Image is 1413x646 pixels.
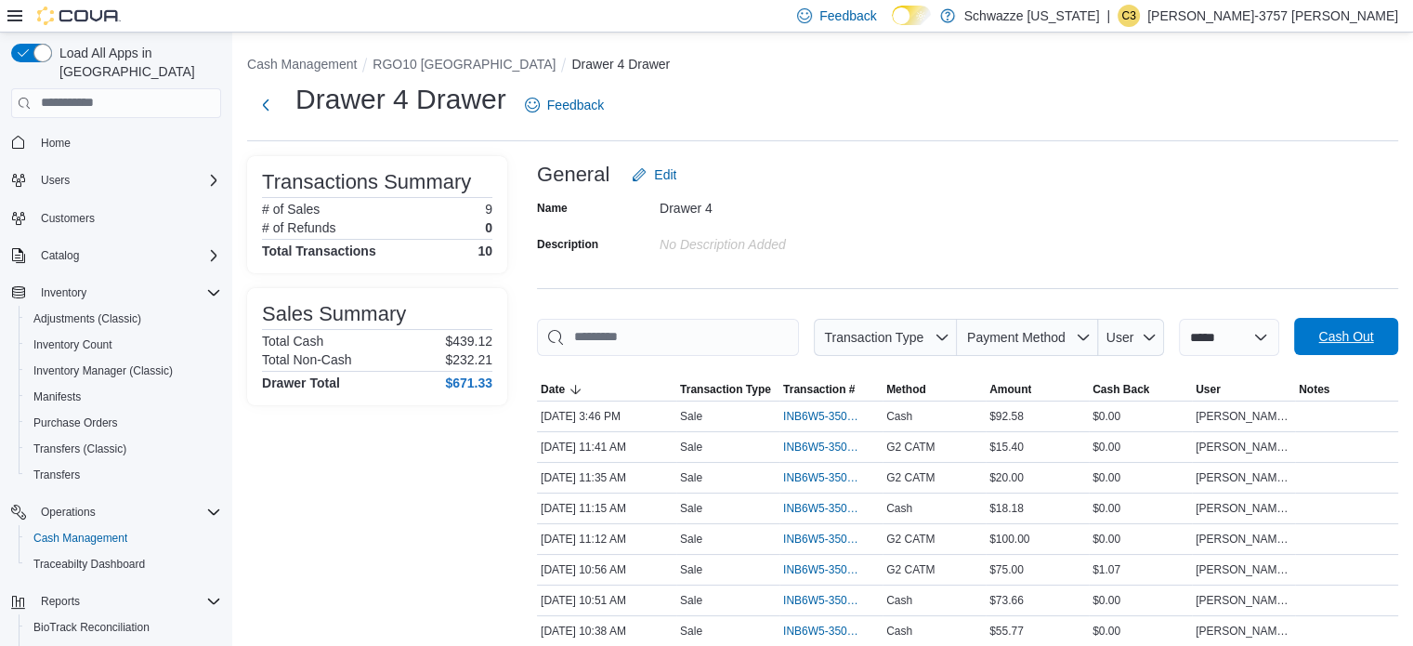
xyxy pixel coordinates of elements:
span: Amount [989,382,1031,397]
span: Manifests [33,389,81,404]
span: Transfers (Classic) [33,442,126,456]
span: Adjustments (Classic) [33,311,141,326]
span: Inventory Manager (Classic) [26,360,221,382]
span: INB6W5-3508355 [783,501,860,516]
span: Notes [1299,382,1329,397]
h3: Sales Summary [262,303,406,325]
button: Transfers [19,462,229,488]
h4: Drawer Total [262,376,340,390]
p: $232.21 [445,352,492,367]
a: Cash Management [26,527,135,549]
h6: # of Sales [262,202,320,217]
span: Cash Back [1092,382,1149,397]
span: Manifests [26,386,221,408]
div: Drawer 4 [660,193,909,216]
h4: 10 [478,244,492,258]
button: Amount [986,378,1089,401]
span: INB6W5-3509544 [783,409,860,424]
span: $92.58 [989,409,1024,424]
span: Purchase Orders [26,412,221,434]
button: INB6W5-3508343 [783,528,879,550]
button: Customers [4,204,229,231]
span: $55.77 [989,624,1024,639]
span: Cash [886,624,912,639]
p: Sale [680,532,702,547]
span: INB6W5-3508285 [783,562,860,577]
button: Transaction Type [814,319,957,356]
p: Sale [680,470,702,485]
button: Operations [33,501,103,523]
span: Cash Out [1318,327,1373,346]
label: Name [537,201,568,216]
span: C3 [1121,5,1135,27]
span: G2 CATM [886,470,935,485]
span: G2 CATM [886,532,935,547]
span: Transaction # [783,382,855,397]
button: Inventory [33,282,94,304]
p: Sale [680,562,702,577]
span: Home [41,136,71,151]
button: Cash Back [1089,378,1192,401]
span: Traceabilty Dashboard [33,557,145,572]
div: [DATE] 10:38 AM [537,620,676,642]
span: [PERSON_NAME]-3757 [PERSON_NAME] [1196,593,1291,608]
button: INB6W5-3508466 [783,436,879,458]
span: Operations [33,501,221,523]
div: [DATE] 11:35 AM [537,467,676,489]
a: Transfers [26,464,87,486]
p: $439.12 [445,334,492,349]
div: Christopher-3757 Gonzalez [1118,5,1140,27]
span: Cash Management [33,531,127,546]
span: Load All Apps in [GEOGRAPHIC_DATA] [52,44,221,81]
button: Catalog [33,244,86,267]
span: G2 CATM [886,562,935,577]
span: [PERSON_NAME]-3757 [PERSON_NAME] [1196,562,1291,577]
button: INB6W5-3508285 [783,559,879,581]
a: Purchase Orders [26,412,125,434]
p: 9 [485,202,492,217]
span: [PERSON_NAME]-3757 [PERSON_NAME] [1196,440,1291,455]
button: Cash Out [1294,318,1398,355]
span: Inventory [33,282,221,304]
button: User [1098,319,1164,356]
button: INB6W5-3509544 [783,405,879,428]
label: Description [537,237,598,252]
span: Payment Method [967,330,1066,345]
button: INB6W5-3508435 [783,467,879,489]
span: Feedback [547,96,604,114]
p: Sale [680,409,702,424]
h3: General [537,164,609,186]
span: BioTrack Reconciliation [26,616,221,639]
h4: Total Transactions [262,244,376,258]
h4: $671.33 [445,376,492,390]
div: $0.00 [1089,436,1192,458]
span: Users [33,169,221,191]
span: $15.40 [989,440,1024,455]
span: $100.00 [989,532,1029,547]
a: Home [33,132,78,154]
span: Operations [41,505,96,520]
div: $0.00 [1089,589,1192,612]
p: | [1106,5,1110,27]
a: Manifests [26,386,88,408]
a: BioTrack Reconciliation [26,616,157,639]
div: $0.00 [1089,528,1192,550]
button: Notes [1295,378,1398,401]
div: $1.07 [1089,559,1192,581]
nav: An example of EuiBreadcrumbs [247,55,1398,77]
button: Reports [4,588,229,614]
span: Cash [886,409,912,424]
button: Operations [4,499,229,525]
span: [PERSON_NAME]-3757 [PERSON_NAME] [1196,409,1291,424]
span: Reports [41,594,80,609]
div: $0.00 [1089,620,1192,642]
span: INB6W5-3508466 [783,440,860,455]
span: $73.66 [989,593,1024,608]
div: $0.00 [1089,405,1192,428]
span: Catalog [33,244,221,267]
span: Inventory Count [26,334,221,356]
span: Users [41,173,70,188]
span: Reports [33,590,221,613]
button: Users [4,167,229,193]
button: Transaction Type [676,378,779,401]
